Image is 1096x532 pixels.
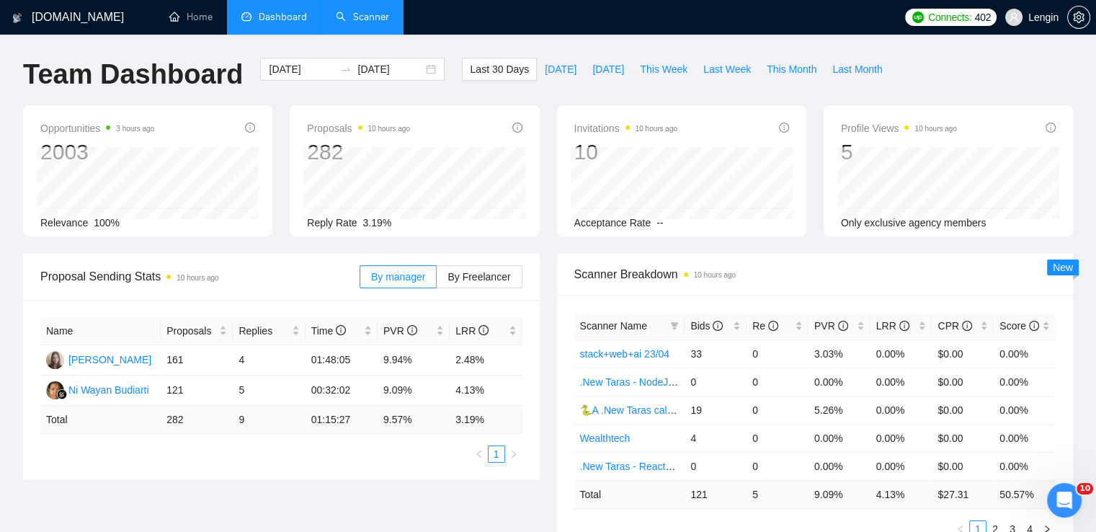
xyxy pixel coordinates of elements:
[932,340,994,368] td: $0.00
[767,61,816,77] span: This Month
[46,351,64,369] img: NB
[584,58,632,81] button: [DATE]
[632,58,695,81] button: This Week
[1067,6,1090,29] button: setting
[768,321,778,331] span: info-circle
[779,123,789,133] span: info-circle
[478,325,489,335] span: info-circle
[870,368,932,396] td: 0.00%
[747,452,808,480] td: 0
[580,461,716,472] a: .New Taras - ReactJS/NextJS.
[68,352,151,368] div: [PERSON_NAME]
[233,345,305,376] td: 4
[832,61,882,77] span: Last Month
[747,424,808,452] td: 0
[46,353,151,365] a: NB[PERSON_NAME]
[870,424,932,452] td: 0.00%
[378,345,450,376] td: 9.94%
[932,368,994,396] td: $0.00
[357,61,423,77] input: End date
[46,381,64,399] img: NW
[306,376,378,406] td: 00:32:02
[759,58,824,81] button: This Month
[1077,483,1093,495] span: 10
[241,12,251,22] span: dashboard
[1068,12,1090,23] span: setting
[932,480,994,508] td: $ 27.31
[912,12,924,23] img: upwork-logo.png
[752,320,778,332] span: Re
[747,396,808,424] td: 0
[747,340,808,368] td: 0
[40,267,360,285] span: Proposal Sending Stats
[505,445,522,463] li: Next Page
[1053,262,1073,273] span: New
[994,480,1056,508] td: 50.57 %
[870,452,932,480] td: 0.00%
[1067,12,1090,23] a: setting
[40,406,161,434] td: Total
[932,424,994,452] td: $0.00
[307,138,410,166] div: 282
[40,120,154,137] span: Opportunities
[46,384,149,395] a: NWNi Wayan Budiarti
[870,480,932,508] td: 4.13 %
[685,424,747,452] td: 4
[368,125,410,133] time: 10 hours ago
[870,396,932,424] td: 0.00%
[40,217,88,229] span: Relevance
[580,376,736,388] a: .New Taras - NodeJS with symbols
[166,323,216,339] span: Proposals
[994,368,1056,396] td: 0.00%
[12,6,22,30] img: logo
[574,120,677,137] span: Invitations
[161,376,233,406] td: 121
[450,376,522,406] td: 4.13%
[808,480,870,508] td: 9.09 %
[876,320,909,332] span: LRR
[371,271,425,283] span: By manager
[455,325,489,337] span: LRR
[899,321,909,331] span: info-circle
[161,406,233,434] td: 282
[378,376,450,406] td: 9.09%
[306,406,378,434] td: 01:15:27
[713,321,723,331] span: info-circle
[336,325,346,335] span: info-circle
[68,382,149,398] div: Ni Wayan Budiarti
[667,315,682,337] span: filter
[694,271,736,279] time: 10 hours ago
[808,340,870,368] td: 3.03%
[574,217,651,229] span: Acceptance Rate
[824,58,890,81] button: Last Month
[574,138,677,166] div: 10
[161,345,233,376] td: 161
[808,452,870,480] td: 0.00%
[462,58,537,81] button: Last 30 Days
[808,396,870,424] td: 5.26%
[307,217,357,229] span: Reply Rate
[233,376,305,406] td: 5
[962,321,972,331] span: info-circle
[407,325,417,335] span: info-circle
[505,445,522,463] button: right
[269,61,334,77] input: Start date
[747,480,808,508] td: 5
[259,11,307,23] span: Dashboard
[870,340,932,368] td: 0.00%
[1047,483,1082,518] iframe: Intercom live chat
[640,61,687,77] span: This Week
[580,320,647,332] span: Scanner Name
[94,217,120,229] span: 100%
[580,404,808,416] a: 🐍A .New Taras call or chat 30%view 0 reply 23/04
[814,320,848,332] span: PVR
[914,125,956,133] time: 10 hours ago
[999,320,1038,332] span: Score
[1046,123,1056,133] span: info-circle
[40,138,154,166] div: 2003
[592,61,624,77] span: [DATE]
[40,317,161,345] th: Name
[703,61,751,77] span: Last Week
[489,446,504,462] a: 1
[57,389,67,399] img: gigradar-bm.png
